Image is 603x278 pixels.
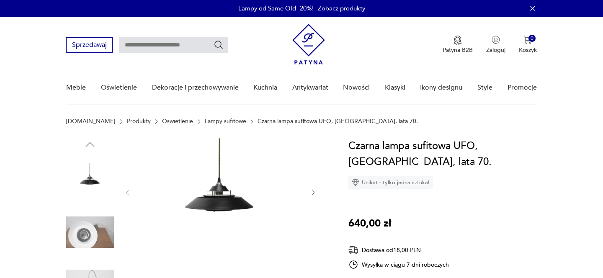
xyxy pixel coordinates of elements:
img: Ikona dostawy [348,245,358,255]
img: Zdjęcie produktu Czarna lampa sufitowa UFO, Polska, lata 70. [66,155,114,203]
div: Dostawa od 18,00 PLN [348,245,449,255]
button: 0Koszyk [519,36,537,54]
a: Meble [66,72,86,104]
div: 0 [528,35,536,42]
img: Ikona diamentu [352,179,359,186]
img: Ikonka użytkownika [492,36,500,44]
div: Unikat - tylko jedna sztuka! [348,176,433,189]
a: Oświetlenie [101,72,137,104]
button: Zaloguj [486,36,505,54]
a: Oświetlenie [162,118,193,125]
img: Ikona medalu [454,36,462,45]
button: Patyna B2B [443,36,473,54]
a: Ikony designu [420,72,462,104]
button: Szukaj [214,40,224,50]
a: Kuchnia [253,72,277,104]
a: Lampy sufitowe [205,118,246,125]
p: Zaloguj [486,46,505,54]
a: Produkty [127,118,151,125]
p: 640,00 zł [348,216,391,232]
img: Zdjęcie produktu Czarna lampa sufitowa UFO, Polska, lata 70. [66,208,114,256]
a: Nowości [343,72,370,104]
a: Ikona medaluPatyna B2B [443,36,473,54]
a: Style [477,72,492,104]
a: Antykwariat [292,72,328,104]
p: Patyna B2B [443,46,473,54]
a: [DOMAIN_NAME] [66,118,115,125]
button: Sprzedawaj [66,37,113,53]
h1: Czarna lampa sufitowa UFO, [GEOGRAPHIC_DATA], lata 70. [348,138,536,170]
p: Lampy od Same Old -20%! [238,4,314,13]
a: Zobacz produkty [318,4,365,13]
img: Ikona koszyka [523,36,532,44]
p: Czarna lampa sufitowa UFO, [GEOGRAPHIC_DATA], lata 70. [258,118,418,125]
img: Zdjęcie produktu Czarna lampa sufitowa UFO, Polska, lata 70. [139,138,301,246]
a: Sprzedawaj [66,43,113,49]
div: Wysyłka w ciągu 7 dni roboczych [348,260,449,270]
p: Koszyk [519,46,537,54]
a: Dekoracje i przechowywanie [152,72,239,104]
img: Patyna - sklep z meblami i dekoracjami vintage [292,24,325,64]
a: Promocje [508,72,537,104]
a: Klasyki [385,72,405,104]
